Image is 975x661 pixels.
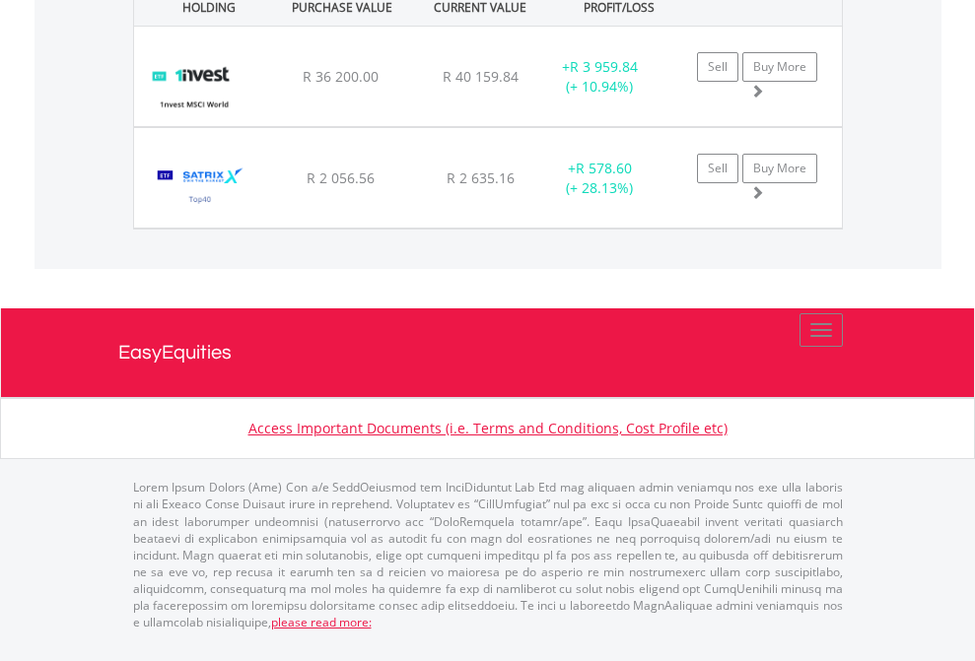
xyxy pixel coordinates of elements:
a: Access Important Documents (i.e. Terms and Conditions, Cost Profile etc) [248,419,728,437]
a: Buy More [742,154,817,183]
p: Lorem Ipsum Dolors (Ame) Con a/e SeddOeiusmod tem InciDiduntut Lab Etd mag aliquaen admin veniamq... [133,479,843,630]
div: + (+ 28.13%) [538,159,662,198]
span: R 40 159.84 [443,67,519,86]
img: TFSA.ETFWLD.png [144,51,244,121]
div: + (+ 10.94%) [538,57,662,97]
a: Sell [697,154,738,183]
a: Sell [697,52,738,82]
span: R 36 200.00 [303,67,379,86]
img: TFSA.STX40.png [144,153,257,223]
a: EasyEquities [118,308,858,397]
a: Buy More [742,52,817,82]
span: R 578.60 [576,159,632,177]
a: please read more: [271,614,372,630]
span: R 3 959.84 [570,57,638,76]
span: R 2 635.16 [447,168,515,187]
span: R 2 056.56 [307,168,375,187]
